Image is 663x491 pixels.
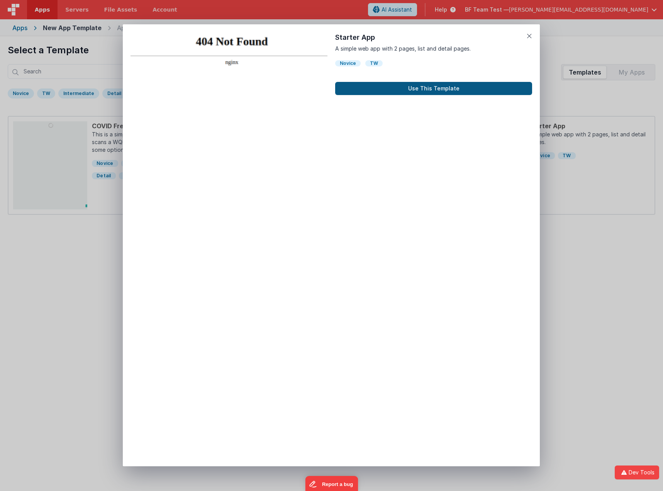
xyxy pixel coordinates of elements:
[615,466,659,479] button: Dev Tools
[335,82,532,95] button: Use This Template
[335,32,532,43] h1: Starter App
[365,60,383,66] div: TW
[335,60,361,66] div: Novice
[335,44,532,53] p: A simple web app with 2 pages, list and detail pages.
